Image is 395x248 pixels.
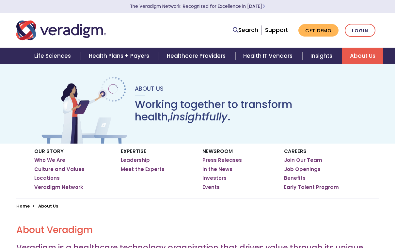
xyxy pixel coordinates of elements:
img: Veradigm logo [16,20,106,41]
h1: Working together to transform health, . [135,98,355,123]
a: Home [16,203,30,209]
a: The Veradigm Network: Recognized for Excellence in [DATE]Learn More [130,3,265,9]
a: About Us [342,48,383,64]
a: Investors [202,175,227,181]
a: Who We Are [34,157,65,163]
a: Healthcare Providers [159,48,235,64]
a: In the News [202,166,232,173]
a: Get Demo [298,24,339,37]
a: Search [233,26,258,35]
a: Meet the Experts [121,166,165,173]
em: insightfully [170,109,228,124]
a: Locations [34,175,60,181]
a: Press Releases [202,157,242,163]
a: Insights [303,48,342,64]
a: Job Openings [284,166,321,173]
a: Benefits [284,175,306,181]
a: Culture and Values [34,166,85,173]
a: Veradigm Network [34,184,83,191]
a: Support [265,26,288,34]
a: Early Talent Program [284,184,339,191]
span: Learn More [262,3,265,9]
a: Events [202,184,220,191]
a: Leadership [121,157,150,163]
a: Health IT Vendors [235,48,302,64]
a: Login [345,24,375,37]
a: Life Sciences [26,48,81,64]
a: Health Plans + Payers [81,48,159,64]
a: Join Our Team [284,157,322,163]
h2: About Veradigm [16,225,379,236]
span: About Us [135,85,164,93]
